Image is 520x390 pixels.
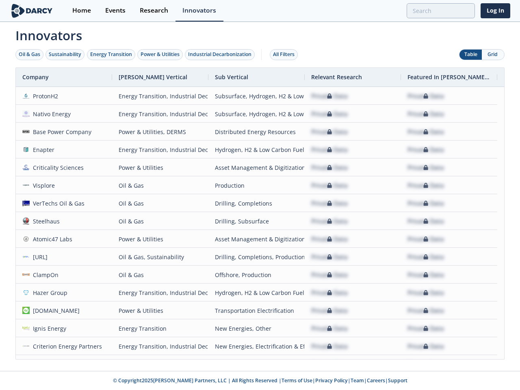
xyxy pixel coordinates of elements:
div: Private Data [407,302,444,319]
div: ClearVue Technologies [30,355,95,373]
div: [DOMAIN_NAME] [30,302,80,319]
img: 1612893891037-1519912762584%5B1%5D [22,271,30,278]
div: Asset Management & Digitization [215,230,298,248]
div: Drilling, Completions [215,195,298,212]
button: Power & Utilities [137,49,183,60]
div: Power & Utilities [119,355,202,373]
div: Hydrogen, H2 & Low Carbon Fuels [215,284,298,301]
div: Private Data [407,87,444,105]
div: Energy Transition, Industrial Decarbonization [119,284,202,301]
div: Private Data [311,302,348,319]
div: Private Data [407,320,444,337]
div: Private Data [311,105,348,123]
div: Private Data [311,284,348,301]
div: Private Data [311,248,348,266]
div: Power & Utilities [119,230,202,248]
div: ProtonH2 [30,87,58,105]
div: Private Data [311,212,348,230]
div: Private Data [311,230,348,248]
div: Nativo Energy [30,105,71,123]
div: Subsurface, Hydrogen, H2 & Low Carbon Fuels [215,105,298,123]
img: 9c95c6f0-4dc2-42bd-b77a-e8faea8af569 [22,92,30,100]
div: Steelhaus [30,212,60,230]
div: Innovators [182,7,216,14]
div: Private Data [311,320,348,337]
div: Private Data [407,159,444,176]
div: Atomic47 Labs [30,230,73,248]
div: Private Data [311,159,348,176]
span: Relevant Research [311,73,362,81]
div: Power & Utilities [119,159,202,176]
div: Oil & Gas [19,51,40,58]
img: ev.energy.png [22,307,30,314]
img: ea980f56-d14e-43ae-ac21-4d173c6edf7c [22,253,30,260]
button: Sustainability [45,49,84,60]
img: 1636581572366-1529576642972%5B1%5D [22,289,30,296]
div: Private Data [311,87,348,105]
div: Drilling, Completions, Production, Flaring [215,248,298,266]
div: Base Power Company [30,123,92,141]
div: Drilling, Subsurface [215,212,298,230]
img: 7ae5637c-d2e6-46e0-a460-825a80b343d2 [22,235,30,243]
a: Terms of Use [282,377,312,384]
div: Criticality Sciences [30,159,84,176]
div: Private Data [407,355,444,373]
div: Private Data [407,230,444,248]
div: Transportation Electrification [215,302,298,319]
div: Private Data [311,195,348,212]
img: d90f63b1-a088-44e9-a846-ea9cce8d3e08 [22,128,30,135]
div: Enapter [30,141,55,158]
div: Oil & Gas [119,212,202,230]
div: Oil & Gas [119,177,202,194]
div: Distributed Energy Resources [215,123,298,141]
img: 66b7e4b5-dab1-4b3b-bacf-1989a15c082e [22,182,30,189]
span: Featured In [PERSON_NAME] Live [407,73,491,81]
div: Ignis Energy [30,320,67,337]
div: New Energies, Other [215,320,298,337]
div: Hydrogen, H2 & Low Carbon Fuels [215,141,298,158]
div: Oil & Gas [119,266,202,284]
div: Industrial Decarbonization [188,51,251,58]
div: Private Data [407,284,444,301]
div: ClampOn [30,266,59,284]
div: Private Data [311,141,348,158]
a: Support [388,377,407,384]
span: Innovators [10,23,510,45]
p: © Copyright 2025 [PERSON_NAME] Partners, LLC | All Rights Reserved | | | | | [11,377,509,384]
img: 1613507502523-vertechs.jfif [22,199,30,207]
div: [URL] [30,248,48,266]
div: Visplore [30,177,55,194]
div: Energy Transition, Industrial Decarbonization [119,338,202,355]
img: 1643292193689-CEP%2520Logo_PNG%5B1%5D.webp [22,342,30,350]
button: Grid [482,50,504,60]
div: All Filters [273,51,295,58]
div: Power & Utilities, DERMS [119,123,202,141]
button: All Filters [270,49,298,60]
div: New Energies, Electrification & Efficiency [215,338,298,355]
div: Energy Transition [119,320,202,337]
img: ebe80549-b4d3-4f4f-86d6-e0c3c9b32110 [22,110,30,117]
div: Criterion Energy Partners [30,338,102,355]
a: Privacy Policy [315,377,348,384]
div: Production [215,177,298,194]
div: Private Data [311,355,348,373]
span: Sub Vertical [215,73,248,81]
div: Private Data [407,195,444,212]
div: Private Data [311,177,348,194]
button: Industrial Decarbonization [185,49,255,60]
input: Advanced Search [407,3,475,18]
div: Offshore, Production [215,266,298,284]
div: Oil & Gas, Sustainability [119,248,202,266]
div: Power & Utilities [141,51,180,58]
button: Energy Transition [87,49,135,60]
a: Log In [481,3,510,18]
span: [PERSON_NAME] Vertical [119,73,187,81]
button: Table [459,50,482,60]
div: Private Data [407,212,444,230]
div: Energy Transition [90,51,132,58]
div: Power & Utilities [119,302,202,319]
a: Team [351,377,364,384]
div: Private Data [407,266,444,284]
div: Private Data [407,123,444,141]
div: Private Data [311,338,348,355]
